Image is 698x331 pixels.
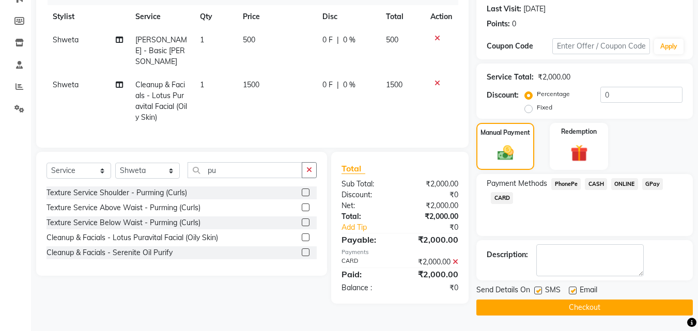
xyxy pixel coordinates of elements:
div: ₹2,000.00 [400,233,466,246]
span: GPay [642,178,663,190]
div: [DATE] [523,4,546,14]
span: SMS [545,285,561,297]
a: Add Tip [334,222,411,233]
span: Total [342,163,365,174]
div: Cleanup & Facials - Lotus Puravital Facial (Oily Skin) [46,232,218,243]
span: 500 [386,35,398,44]
span: CARD [491,192,513,204]
div: ₹2,000.00 [538,72,570,83]
div: Coupon Code [487,41,552,52]
label: Percentage [537,89,570,99]
img: _cash.svg [492,144,519,162]
span: Payment Methods [487,178,547,189]
span: [PERSON_NAME] - Basic [PERSON_NAME] [135,35,187,66]
div: ₹0 [411,222,467,233]
th: Stylist [46,5,129,28]
th: Service [129,5,194,28]
span: 1 [200,35,204,44]
button: Checkout [476,300,693,316]
span: 500 [243,35,255,44]
label: Manual Payment [480,128,530,137]
div: Texture Service Above Waist - Purming (Curls) [46,202,200,213]
div: ₹0 [400,282,466,293]
th: Qty [194,5,237,28]
div: Texture Service Shoulder - Purming (Curls) [46,187,187,198]
th: Price [237,5,316,28]
div: Total: [334,211,400,222]
input: Search or Scan [188,162,302,178]
div: ₹2,000.00 [400,179,466,190]
div: Description: [487,249,528,260]
span: 0 F [322,80,333,90]
label: Fixed [537,103,552,112]
span: Email [580,285,597,297]
div: Balance : [334,282,400,293]
span: Shweta [53,35,79,44]
div: Net: [334,200,400,211]
span: 0 F [322,35,333,45]
div: ₹0 [400,190,466,200]
div: CARD [334,257,400,267]
th: Disc [316,5,379,28]
span: Send Details On [476,285,530,297]
div: Points: [487,19,510,29]
div: ₹2,000.00 [400,257,466,267]
span: PhonePe [551,178,581,190]
span: ONLINE [611,178,638,190]
div: 0 [512,19,516,29]
div: ₹2,000.00 [400,200,466,211]
div: Cleanup & Facials - Serenite Oil Purify [46,247,173,258]
span: 1500 [243,80,259,89]
span: | [337,35,339,45]
label: Redemption [561,127,597,136]
button: Apply [654,39,684,54]
input: Enter Offer / Coupon Code [552,38,650,54]
th: Action [424,5,458,28]
div: ₹2,000.00 [400,268,466,280]
div: Service Total: [487,72,534,83]
span: 0 % [343,80,355,90]
div: Last Visit: [487,4,521,14]
span: 1500 [386,80,402,89]
span: 0 % [343,35,355,45]
span: CASH [585,178,607,190]
div: Paid: [334,268,400,280]
div: Discount: [334,190,400,200]
div: Discount: [487,90,519,101]
span: | [337,80,339,90]
div: Texture Service Below Waist - Purming (Curls) [46,217,200,228]
img: _gift.svg [565,143,593,164]
div: Sub Total: [334,179,400,190]
th: Total [380,5,425,28]
div: ₹2,000.00 [400,211,466,222]
span: Cleanup & Facials - Lotus Puravital Facial (Oily Skin) [135,80,187,122]
div: Payments [342,248,458,257]
div: Payable: [334,233,400,246]
span: 1 [200,80,204,89]
span: Shweta [53,80,79,89]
